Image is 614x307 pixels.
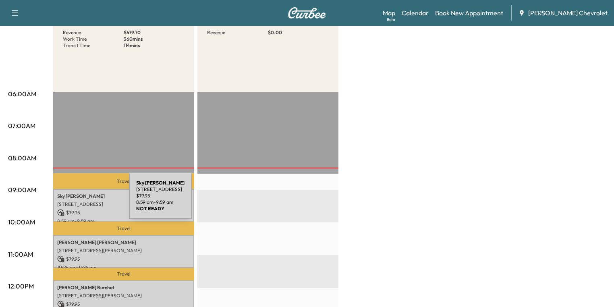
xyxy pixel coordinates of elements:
p: [PERSON_NAME] [PERSON_NAME] [57,239,190,246]
p: 360 mins [124,36,185,42]
p: 8:59 am - 9:59 am [57,218,190,224]
p: 06:00AM [8,89,36,99]
p: $ 79.95 [57,209,190,216]
p: Transit Time [63,42,124,49]
p: [STREET_ADDRESS] [57,201,190,207]
a: MapBeta [383,8,395,18]
p: [STREET_ADDRESS][PERSON_NAME] [57,247,190,254]
p: [STREET_ADDRESS][PERSON_NAME] [57,292,190,299]
b: NOT READY [136,205,164,212]
p: 07:00AM [8,121,35,131]
p: 08:00AM [8,153,36,163]
div: Beta [387,17,395,23]
p: 12:00PM [8,281,34,291]
p: [PERSON_NAME] Burchet [57,284,190,291]
p: 11:00AM [8,249,33,259]
p: $ 0.00 [268,29,329,36]
p: $ 79.95 [57,255,190,263]
p: 10:00AM [8,217,35,227]
p: 09:00AM [8,185,36,195]
b: Sky [PERSON_NAME] [136,180,185,186]
img: Curbee Logo [288,7,326,19]
p: 10:24 am - 11:24 am [57,264,190,271]
p: $ 79.95 [136,193,185,199]
a: Calendar [402,8,429,18]
p: Revenue [207,29,268,36]
p: Work Time [63,36,124,42]
p: 8:59 am - 9:59 am [136,199,185,205]
p: $ 479.70 [124,29,185,36]
p: Travel [53,268,194,280]
p: 114 mins [124,42,185,49]
p: Travel [53,222,194,235]
p: [STREET_ADDRESS] [136,186,185,193]
a: Book New Appointment [435,8,503,18]
p: Sky [PERSON_NAME] [57,193,190,199]
p: Travel [53,173,194,189]
p: Revenue [63,29,124,36]
span: [PERSON_NAME] Chevrolet [528,8,608,18]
